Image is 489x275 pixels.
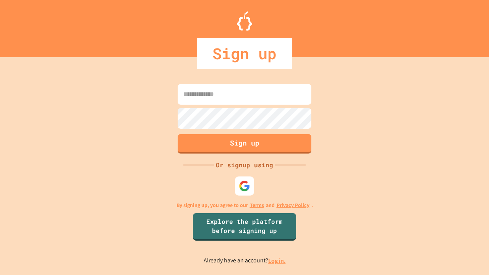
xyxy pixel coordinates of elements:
[176,201,313,209] p: By signing up, you agree to our and .
[237,11,252,31] img: Logo.svg
[197,38,292,69] div: Sign up
[268,257,286,265] a: Log in.
[214,160,275,170] div: Or signup using
[426,211,481,244] iframe: chat widget
[178,134,311,154] button: Sign up
[239,180,250,192] img: google-icon.svg
[193,213,296,241] a: Explore the platform before signing up
[204,256,286,265] p: Already have an account?
[277,201,309,209] a: Privacy Policy
[457,244,481,267] iframe: chat widget
[250,201,264,209] a: Terms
